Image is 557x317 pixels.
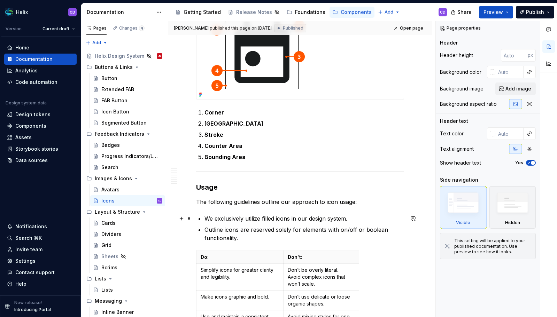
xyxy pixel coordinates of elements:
[90,84,165,95] a: Extended FAB
[90,106,165,117] a: Icon Button
[172,5,374,19] div: Page tree
[515,160,523,166] label: Yes
[505,85,531,92] span: Add image
[204,214,404,223] p: We exclusively utilize filled icons in our design system.
[440,101,497,108] div: Background aspect ratio
[14,307,51,312] p: Introducing Portal
[288,293,355,307] p: Don’t use delicate or loose organic shapes.
[204,225,404,242] p: Outline icons are reserved solely for elements with on/off or boolean functionality.
[158,197,161,204] div: CD
[101,97,127,104] div: FAB Button
[84,62,165,73] div: Buttons & Links
[15,67,38,74] div: Analytics
[15,257,36,264] div: Settings
[90,195,165,206] a: IconsCD
[101,220,116,227] div: Cards
[95,175,132,182] div: Images & Icons
[90,262,165,273] a: Scrims
[225,7,283,18] a: Release Notes
[440,145,474,152] div: Text alignment
[92,40,101,46] span: Add
[90,117,165,128] a: Segmented Button
[15,269,55,276] div: Contact support
[495,66,524,78] input: Auto
[15,223,47,230] div: Notifications
[204,153,246,160] strong: Bounding Area
[376,7,402,17] button: Add
[101,197,115,204] div: Icons
[84,38,110,48] button: Add
[84,50,165,62] a: Helix Design SystemJB
[479,6,513,18] button: Preview
[101,253,118,260] div: Sheets
[15,280,26,287] div: Help
[90,240,165,251] a: Grid
[101,108,129,115] div: Icon Button
[483,9,503,16] span: Preview
[86,25,107,31] div: Pages
[95,275,106,282] div: Lists
[196,182,404,192] h3: Usage
[90,229,165,240] a: Dividers
[440,52,473,59] div: Header height
[400,25,423,31] span: Open page
[4,42,77,53] a: Home
[101,164,118,171] div: Search
[440,9,446,15] div: CD
[495,82,536,95] button: Add image
[6,100,47,106] div: Design system data
[501,49,528,62] input: Auto
[204,109,224,116] strong: Corner
[456,220,470,225] div: Visible
[101,242,111,249] div: Grid
[505,220,520,225] div: Hidden
[84,295,165,307] div: Messaging
[39,24,78,34] button: Current draft
[15,246,42,253] div: Invite team
[196,198,404,206] p: The following guidelines outline our approach to icon usage:
[70,9,75,15] div: CD
[15,44,29,51] div: Home
[341,9,372,16] div: Components
[516,6,554,18] button: Publish
[158,53,161,60] div: JB
[15,79,57,86] div: Code automation
[204,142,242,149] strong: Counter Area
[101,153,159,160] div: Progress Indicators/Loaders
[196,7,315,100] img: cac55346-57eb-4e32-a60b-040a7f194507.png
[385,9,393,15] span: Add
[4,132,77,143] a: Assets
[15,111,51,118] div: Design tokens
[101,75,117,82] div: Button
[15,145,58,152] div: Storybook stories
[16,9,28,16] div: Helix
[4,120,77,132] a: Components
[440,69,481,76] div: Background color
[440,186,487,229] div: Visible
[101,309,134,316] div: Inline Banner
[90,162,165,173] a: Search
[295,9,325,16] div: Foundations
[495,127,524,140] input: Auto
[440,130,464,137] div: Text color
[87,9,153,16] div: Documentation
[95,64,133,71] div: Buttons & Links
[95,208,140,215] div: Layout & Structure
[101,86,134,93] div: Extended FAB
[84,206,165,217] div: Layout & Structure
[440,85,483,92] div: Background image
[14,300,42,306] p: New release!
[4,155,77,166] a: Data sources
[204,131,223,138] strong: Stroke
[457,9,472,16] span: Share
[528,53,533,58] p: px
[15,122,46,129] div: Components
[90,151,165,162] a: Progress Indicators/Loaders
[90,217,165,229] a: Cards
[454,238,531,255] div: This setting will be applied to your published documentation. Use preview to see how it looks.
[4,255,77,267] a: Settings
[4,65,77,76] a: Analytics
[15,235,42,241] div: Search ⌘K
[101,142,120,149] div: Badges
[4,77,77,88] a: Code automation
